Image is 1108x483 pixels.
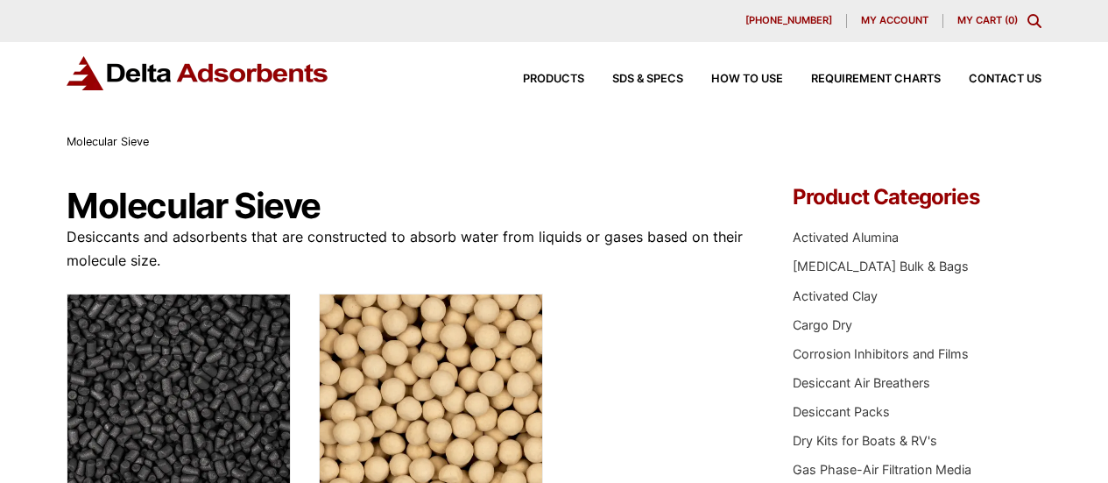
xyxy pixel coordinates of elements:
[1008,14,1014,26] span: 0
[495,74,584,85] a: Products
[745,16,832,25] span: [PHONE_NUMBER]
[711,74,783,85] span: How to Use
[67,135,149,148] span: Molecular Sieve
[941,74,1041,85] a: Contact Us
[67,187,745,225] h1: Molecular Sieve
[793,375,930,390] a: Desiccant Air Breathers
[793,433,937,448] a: Dry Kits for Boats & RV's
[957,14,1018,26] a: My Cart (0)
[67,225,745,273] p: Desiccants and adsorbents that are constructed to absorb water from liquids or gases based on the...
[793,317,852,332] a: Cargo Dry
[612,74,683,85] span: SDS & SPECS
[793,288,878,303] a: Activated Clay
[793,462,971,477] a: Gas Phase-Air Filtration Media
[793,259,969,273] a: [MEDICAL_DATA] Bulk & Bags
[584,74,683,85] a: SDS & SPECS
[969,74,1041,85] span: Contact Us
[793,404,890,419] a: Desiccant Packs
[731,14,847,28] a: [PHONE_NUMBER]
[783,74,941,85] a: Requirement Charts
[793,346,969,361] a: Corrosion Inhibitors and Films
[523,74,584,85] span: Products
[683,74,783,85] a: How to Use
[1027,14,1041,28] div: Toggle Modal Content
[847,14,943,28] a: My account
[793,187,1041,208] h4: Product Categories
[811,74,941,85] span: Requirement Charts
[793,230,899,245] a: Activated Alumina
[67,56,329,90] img: Delta Adsorbents
[861,16,928,25] span: My account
